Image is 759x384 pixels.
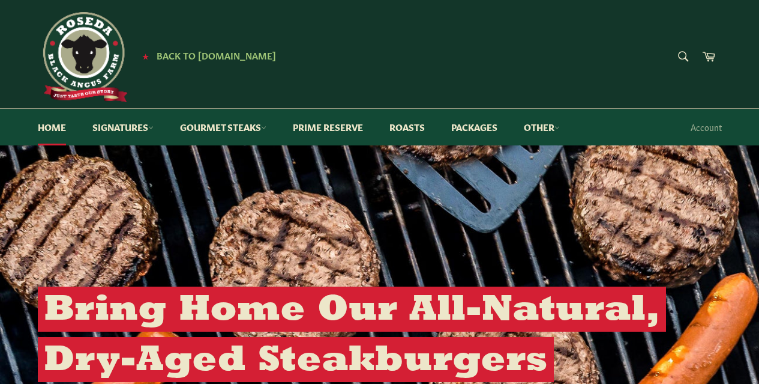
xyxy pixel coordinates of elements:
a: Roasts [377,109,437,145]
a: Other [512,109,572,145]
span: Back to [DOMAIN_NAME] [157,49,276,61]
a: Account [685,109,728,145]
a: Home [26,109,78,145]
h2: Bring Home Our All-Natural, Dry-Aged Steakburgers [38,287,666,382]
span: ★ [142,51,149,61]
a: Prime Reserve [281,109,375,145]
a: Signatures [80,109,166,145]
a: ★ Back to [DOMAIN_NAME] [136,51,276,61]
a: Gourmet Steaks [168,109,278,145]
img: Roseda Beef [38,12,128,102]
a: Packages [439,109,509,145]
